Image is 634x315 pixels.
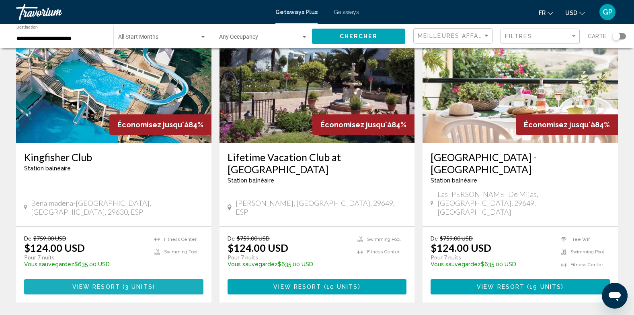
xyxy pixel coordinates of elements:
[565,7,585,19] button: Change currency
[437,190,610,216] span: Las [PERSON_NAME] de Mijas, [GEOGRAPHIC_DATA], 29649, [GEOGRAPHIC_DATA]
[340,33,378,40] span: Chercher
[570,249,604,255] span: Swimming Pool
[228,177,274,184] span: Station balnéaire
[431,279,610,294] button: View Resort(19 units)
[334,9,359,15] a: Getaways
[228,279,407,294] button: View Resort(10 units)
[312,29,405,44] button: Chercher
[570,262,603,267] span: Fitness Center
[539,10,546,16] span: fr
[431,261,553,267] p: $635.00 USD
[367,249,400,255] span: Fitness Center
[367,237,400,242] span: Swimming Pool
[524,120,595,129] span: Économisez jusqu'à
[24,151,203,163] a: Kingfisher Club
[275,9,318,15] a: Getaways Plus
[321,284,360,290] span: ( )
[418,33,494,39] span: Meilleures affaires
[24,254,146,261] p: Pour 7 nuits
[125,284,153,290] span: 3 units
[539,7,553,19] button: Change language
[237,235,270,242] span: $759.00 USD
[516,114,618,135] div: 84%
[477,284,525,290] span: View Resort
[16,14,211,143] img: ii_kfc1.jpg
[24,242,85,254] p: $124.00 USD
[228,261,278,267] span: Vous sauvegardez
[570,237,591,242] span: Free Wifi
[588,31,606,42] span: Carte
[24,279,203,294] button: View Resort(3 units)
[431,261,481,267] span: Vous sauvegardez
[431,254,553,261] p: Pour 7 nuits
[228,261,350,267] p: $635.00 USD
[320,120,392,129] span: Économisez jusqu'à
[418,33,490,39] mat-select: Sort by
[24,165,71,172] span: Station balnéaire
[603,8,613,16] span: GP
[16,4,267,20] a: Travorium
[602,283,628,309] iframe: Bouton de lancement de la fenêtre de messagerie
[312,114,414,135] div: 84%
[33,235,66,242] span: $759.00 USD
[236,199,407,216] span: [PERSON_NAME], [GEOGRAPHIC_DATA], 29649, ESP
[220,14,415,143] img: ii_ltv1.jpg
[440,235,473,242] span: $759.00 USD
[565,10,577,16] span: USD
[228,254,350,261] p: Pour 7 nuits
[24,235,31,242] span: De
[228,242,288,254] p: $124.00 USD
[597,4,618,21] button: User Menu
[164,249,197,255] span: Swimming Pool
[423,14,618,143] img: ii_rna1.jpg
[164,237,197,242] span: Fitness Center
[505,33,532,39] span: Filtres
[109,114,211,135] div: 84%
[431,242,491,254] p: $124.00 USD
[431,177,477,184] span: Station balnéaire
[24,261,146,267] p: $635.00 USD
[273,284,321,290] span: View Resort
[431,235,438,242] span: De
[24,261,74,267] span: Vous sauvegardez
[431,151,610,175] a: [GEOGRAPHIC_DATA] - [GEOGRAPHIC_DATA]
[525,284,564,290] span: ( )
[228,151,407,175] a: Lifetime Vacation Club at [GEOGRAPHIC_DATA]
[228,235,235,242] span: De
[326,284,358,290] span: 10 units
[529,284,561,290] span: 19 units
[120,284,155,290] span: ( )
[117,120,189,129] span: Économisez jusqu'à
[501,28,580,45] button: Filter
[31,199,203,216] span: Benalmadena-[GEOGRAPHIC_DATA], [GEOGRAPHIC_DATA], 29630, ESP
[72,284,120,290] span: View Resort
